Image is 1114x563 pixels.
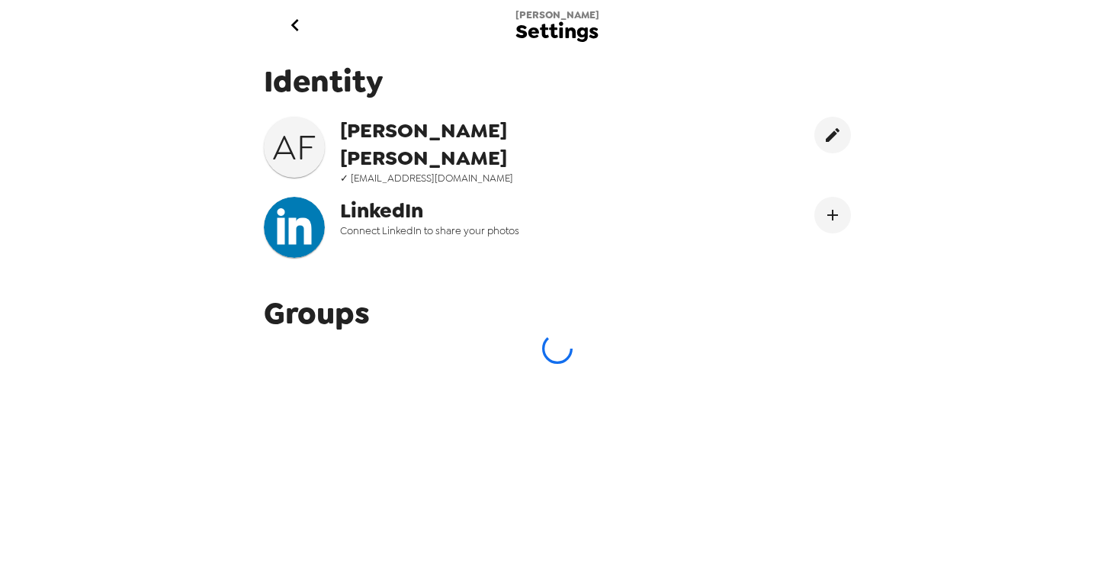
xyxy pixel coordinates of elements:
span: Settings [515,21,599,42]
button: Connect LinekdIn [814,197,851,233]
h3: A F [264,126,325,169]
span: [PERSON_NAME] [515,8,599,21]
span: Groups [264,293,370,333]
button: edit [814,117,851,153]
span: ✓ [EMAIL_ADDRESS][DOMAIN_NAME] [340,172,648,185]
img: headshotImg [264,197,325,258]
span: Connect LinkedIn to share your photos [340,224,648,237]
span: LinkedIn [340,197,648,224]
span: [PERSON_NAME] [PERSON_NAME] [340,117,648,172]
span: Identity [264,61,851,101]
